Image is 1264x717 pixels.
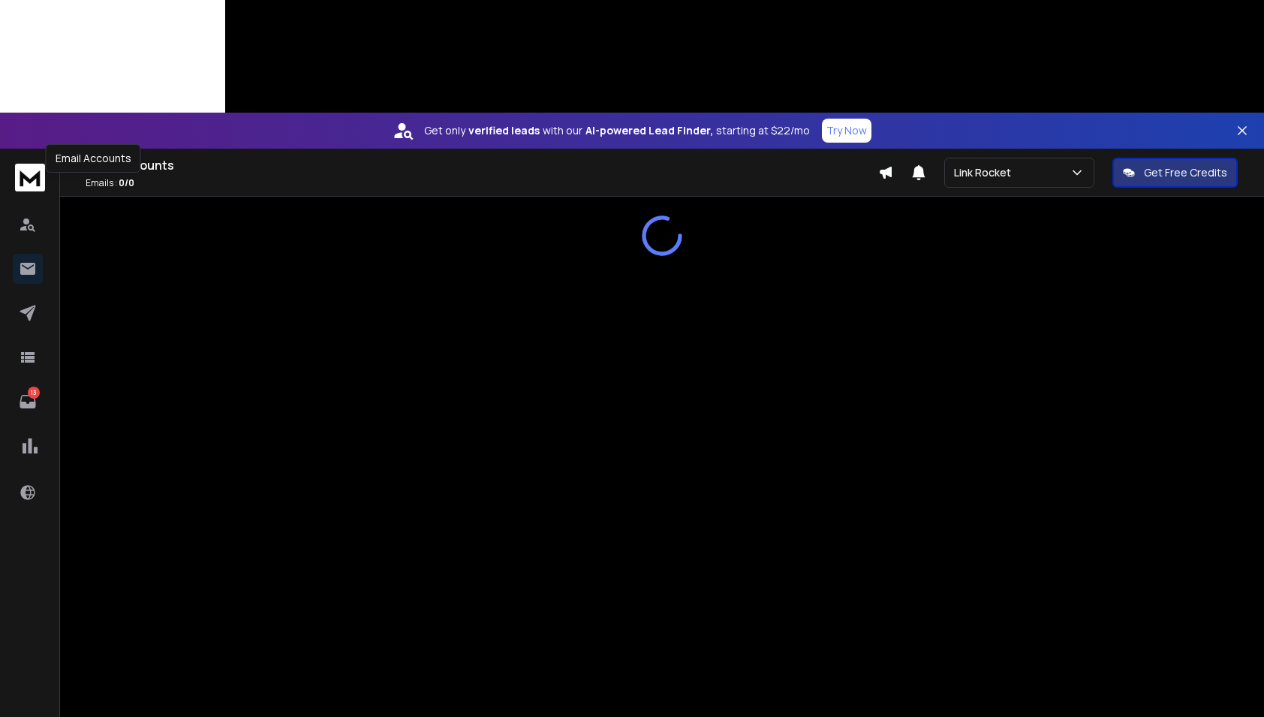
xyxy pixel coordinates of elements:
button: Get Free Credits [1112,158,1238,188]
h1: Email Accounts [86,156,878,174]
p: Link Rocket [954,165,1017,180]
p: Emails : [86,177,878,189]
p: 13 [28,387,40,399]
a: 13 [13,387,43,417]
p: Try Now [826,123,867,138]
div: Email Accounts [46,144,141,173]
img: logo [15,164,45,191]
button: Try Now [822,119,871,143]
p: Get only with our starting at $22/mo [424,123,810,138]
strong: verified leads [468,123,540,138]
p: Get Free Credits [1144,165,1227,180]
span: 0 / 0 [119,176,134,189]
strong: AI-powered Lead Finder, [585,123,713,138]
